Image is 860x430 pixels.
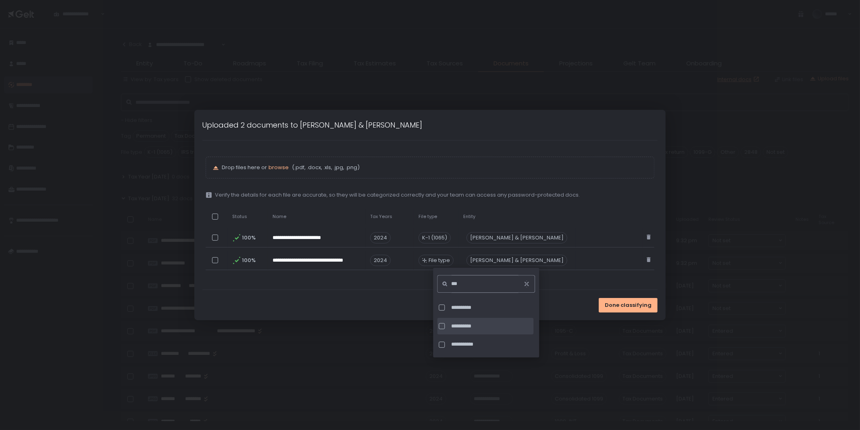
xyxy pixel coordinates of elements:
button: Done classifying [599,298,658,313]
span: 100% [242,257,255,264]
span: browse [269,164,289,171]
h1: Uploaded 2 documents to [PERSON_NAME] & [PERSON_NAME] [202,120,423,130]
span: 2024 [370,255,391,266]
span: Verify the details for each file are accurate, so they will be categorized correctly and your tea... [215,191,580,199]
span: 2024 [370,232,391,243]
span: File type [419,214,437,220]
span: Done classifying [605,302,652,309]
span: File type [429,257,450,264]
span: Entity [463,214,475,220]
span: Tax Years [370,214,392,220]
div: [PERSON_NAME] & [PERSON_NAME] [466,232,567,243]
button: browse [269,164,289,171]
span: Name [273,214,287,220]
span: Status [233,214,248,220]
span: (.pdf, .docx, .xls, .jpg, .png) [291,164,360,171]
div: K-1 (1065) [419,232,451,243]
div: [PERSON_NAME] & [PERSON_NAME] [466,255,567,266]
span: 100% [242,234,255,241]
p: Drop files here or [222,164,648,171]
